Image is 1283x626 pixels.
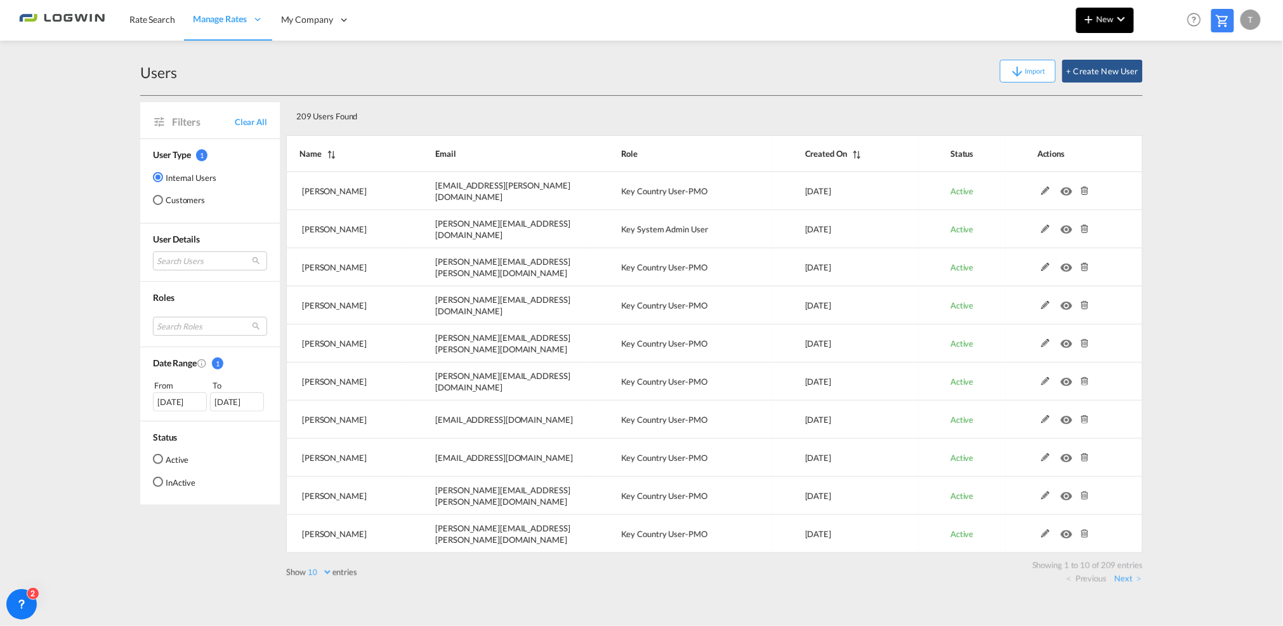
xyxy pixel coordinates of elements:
[153,357,197,368] span: Date Range
[621,453,707,463] span: Key Country User-PMO
[153,234,200,244] span: User Details
[773,363,919,401] td: 2025-07-11
[1060,526,1077,535] md-icon: icon-eye
[773,439,919,477] td: 2025-07-08
[621,338,707,349] span: Key Country User-PMO
[805,224,831,234] span: [DATE]
[621,529,707,539] span: Key Country User-PMO
[1114,573,1142,584] a: Next
[212,379,268,392] div: To
[589,172,773,210] td: Key Country User-PMO
[153,432,177,443] span: Status
[773,172,919,210] td: 2025-08-12
[172,115,235,129] span: Filters
[1062,60,1143,83] button: + Create New User
[140,62,177,83] div: Users
[951,262,973,272] span: Active
[291,101,1053,127] div: 209 Users Found
[286,363,404,401] td: Sim Maryanne
[153,379,267,411] span: From To [DATE][DATE]
[286,515,404,553] td: Chinnappa Bipin
[589,515,773,553] td: Key Country User-PMO
[435,256,570,278] span: [PERSON_NAME][EMAIL_ADDRESS][PERSON_NAME][DOMAIN_NAME]
[1010,64,1025,79] md-icon: icon-arrow-down
[435,180,570,202] span: [EMAIL_ADDRESS][PERSON_NAME][DOMAIN_NAME]
[302,224,367,234] span: [PERSON_NAME]
[302,491,367,501] span: [PERSON_NAME]
[435,333,570,354] span: [PERSON_NAME][EMAIL_ADDRESS][PERSON_NAME][DOMAIN_NAME]
[1240,10,1261,30] div: T
[286,401,404,439] td: Botond Illyes
[805,529,831,539] span: [DATE]
[1183,9,1211,32] div: Help
[302,529,367,539] span: [PERSON_NAME]
[1060,183,1077,192] md-icon: icon-eye
[404,515,589,553] td: bipin.chinnappa@logwin-logistics.com
[589,210,773,248] td: Key System Admin User
[404,477,589,515] td: bonnie.mui@logwin-logistics.com
[153,379,209,392] div: From
[919,135,1006,172] th: Status
[404,286,589,324] td: jens.rupprecht@logwin-logistics.com
[1081,11,1096,27] md-icon: icon-plus 400-fg
[197,358,207,368] md-icon: Created On
[951,376,973,387] span: Active
[1060,298,1077,307] md-icon: icon-eye
[805,338,831,349] span: [DATE]
[621,415,707,425] span: Key Country User-PMO
[153,194,216,206] md-radio-button: Customers
[286,210,404,248] td: Diana Naths
[286,172,404,210] td: Timo Otto
[302,262,367,272] span: [PERSON_NAME]
[302,300,367,310] span: [PERSON_NAME]
[773,286,919,324] td: 2025-08-12
[281,13,333,26] span: My Company
[153,392,207,411] div: [DATE]
[404,210,589,248] td: diana.naths@logwin-logistics.com
[302,376,367,387] span: [PERSON_NAME]
[302,338,367,349] span: [PERSON_NAME]
[302,453,367,463] span: [PERSON_NAME]
[212,357,223,370] span: 1
[1081,14,1129,24] span: New
[286,248,404,286] td: Martina Smuda
[805,491,831,501] span: [DATE]
[404,363,589,401] td: maryanne.sim@logwin-logistics.com
[773,324,919,363] td: 2025-08-12
[589,135,773,172] th: Role
[805,415,831,425] span: [DATE]
[129,14,175,25] span: Rate Search
[589,286,773,324] td: Key Country User-PMO
[1067,573,1107,584] a: Previous
[621,376,707,387] span: Key Country User-PMO
[153,476,195,488] md-radio-button: InActive
[1114,11,1129,27] md-icon: icon-chevron-down
[153,149,191,160] span: User Type
[404,248,589,286] td: martina.smuda@logwin-logistics.com
[435,523,570,545] span: [PERSON_NAME][EMAIL_ADDRESS][PERSON_NAME][DOMAIN_NAME]
[302,186,367,196] span: [PERSON_NAME]
[435,485,570,507] span: [PERSON_NAME][EMAIL_ADDRESS][PERSON_NAME][DOMAIN_NAME]
[589,477,773,515] td: Key Country User-PMO
[589,324,773,363] td: Key Country User-PMO
[1060,450,1077,459] md-icon: icon-eye
[19,6,105,34] img: 2761ae10d95411efa20a1f5e0282d2d7.png
[286,286,404,324] td: Jens Rupprecht
[621,300,707,310] span: Key Country User-PMO
[306,567,332,578] select: Showentries
[951,453,973,463] span: Active
[805,453,831,463] span: [DATE]
[589,248,773,286] td: Key Country User-PMO
[951,186,973,196] span: Active
[589,363,773,401] td: Key Country User-PMO
[153,292,174,303] span: Roles
[293,553,1143,571] div: Showing 1 to 10 of 209 entries
[210,392,264,411] div: [DATE]
[805,262,831,272] span: [DATE]
[951,491,973,501] span: Active
[302,415,367,425] span: [PERSON_NAME]
[286,439,404,477] td: Deniss Utorovs
[773,248,919,286] td: 2025-08-12
[1060,374,1077,383] md-icon: icon-eye
[951,529,973,539] span: Active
